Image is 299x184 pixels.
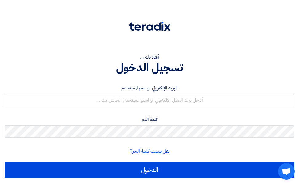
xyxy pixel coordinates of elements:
div: Open chat [278,163,295,180]
div: أهلا بك ... [5,53,294,61]
label: البريد الإلكتروني او اسم المستخدم [5,84,294,92]
img: Teradix logo [129,22,170,31]
h1: تسجيل الدخول [5,61,294,74]
input: الدخول [5,162,294,178]
input: أدخل بريد العمل الإلكتروني او اسم المستخدم الخاص بك ... [5,94,294,106]
a: هل نسيت كلمة السر؟ [130,147,169,155]
label: كلمة السر [5,116,294,123]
